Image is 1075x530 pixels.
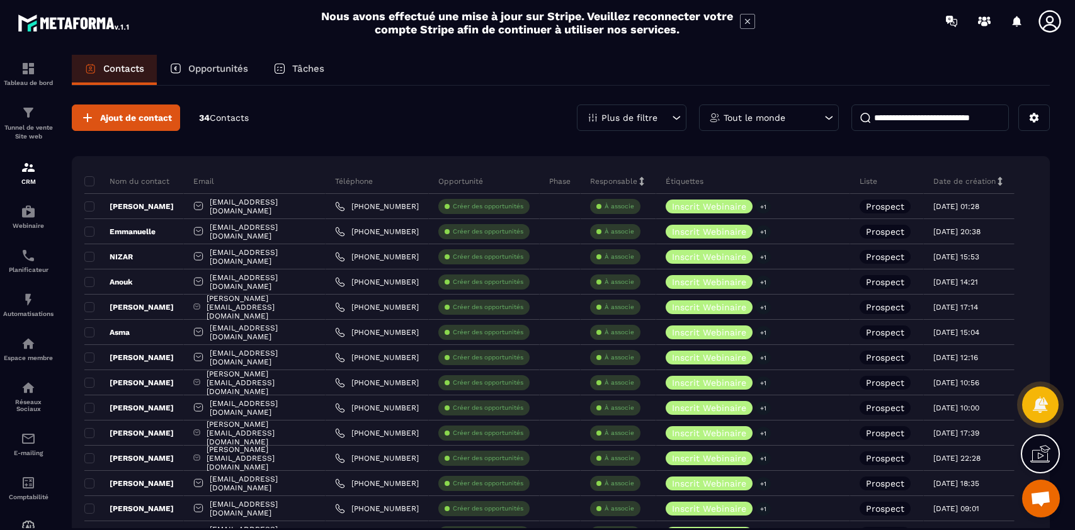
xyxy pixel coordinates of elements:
p: À associe [605,227,634,236]
p: Liste [860,176,877,186]
img: email [21,431,36,446]
p: À associe [605,252,634,261]
p: [DATE] 14:21 [933,278,978,286]
p: Prospect [866,353,904,362]
p: À associe [605,454,634,463]
p: Inscrit Webinaire [672,303,746,312]
p: +1 [756,452,771,465]
p: Prospect [866,378,904,387]
p: Créer des opportunités [453,328,523,337]
p: [PERSON_NAME] [84,378,174,388]
a: [PHONE_NUMBER] [335,227,419,237]
p: Téléphone [335,176,373,186]
img: scheduler [21,248,36,263]
img: logo [18,11,131,34]
p: Créer des opportunités [453,303,523,312]
p: Prospect [866,403,904,412]
p: [PERSON_NAME] [84,453,174,463]
p: Plus de filtre [601,113,657,122]
p: À associe [605,328,634,337]
p: À associe [605,378,634,387]
p: Créer des opportunités [453,479,523,488]
p: À associe [605,479,634,488]
p: [DATE] 17:14 [933,303,978,312]
a: automationsautomationsEspace membre [3,327,54,371]
img: accountant [21,475,36,490]
p: +1 [756,276,771,289]
p: [PERSON_NAME] [84,428,174,438]
a: [PHONE_NUMBER] [335,352,419,363]
p: +1 [756,427,771,440]
p: Date de création [933,176,996,186]
a: [PHONE_NUMBER] [335,453,419,463]
p: +1 [756,351,771,364]
a: accountantaccountantComptabilité [3,466,54,510]
p: Automatisations [3,310,54,317]
p: À associe [605,403,634,412]
a: formationformationTunnel de vente Site web [3,96,54,150]
p: Opportunité [438,176,483,186]
p: Prospect [866,303,904,312]
div: Ouvrir le chat [1022,480,1060,517]
p: À associe [605,278,634,286]
p: [DATE] 10:56 [933,378,979,387]
img: automations [21,336,36,351]
p: Prospect [866,328,904,337]
p: Inscrit Webinaire [672,504,746,513]
p: +1 [756,502,771,516]
a: [PHONE_NUMBER] [335,428,419,438]
p: Contacts [103,63,144,74]
p: Créer des opportunités [453,252,523,261]
p: À associe [605,303,634,312]
a: [PHONE_NUMBER] [335,327,419,337]
img: automations [21,292,36,307]
p: +1 [756,200,771,213]
a: automationsautomationsWebinaire [3,195,54,239]
p: CRM [3,178,54,185]
p: Espace membre [3,354,54,361]
p: Inscrit Webinaire [672,252,746,261]
p: [DATE] 01:28 [933,202,979,211]
a: [PHONE_NUMBER] [335,378,419,388]
p: [PERSON_NAME] [84,504,174,514]
a: Contacts [72,55,157,85]
p: NIZAR [84,252,133,262]
p: [PERSON_NAME] [84,302,174,312]
p: À associe [605,353,634,362]
p: [PERSON_NAME] [84,352,174,363]
a: [PHONE_NUMBER] [335,277,419,287]
p: Créer des opportunités [453,202,523,211]
a: formationformationTableau de bord [3,52,54,96]
p: À associe [605,429,634,437]
p: Anouk [84,277,132,287]
p: Inscrit Webinaire [672,353,746,362]
p: [DATE] 17:39 [933,429,979,437]
p: [DATE] 20:38 [933,227,981,236]
img: automations [21,204,36,219]
p: [DATE] 22:28 [933,454,981,463]
img: social-network [21,380,36,395]
p: Webinaire [3,222,54,229]
p: À associe [605,504,634,513]
p: [DATE] 18:35 [933,479,979,488]
p: [PERSON_NAME] [84,478,174,488]
p: Opportunités [188,63,248,74]
img: formation [21,105,36,120]
p: Tout le monde [724,113,785,122]
p: Prospect [866,429,904,437]
p: Prospect [866,454,904,463]
p: +1 [756,402,771,415]
p: [PERSON_NAME] [84,201,174,211]
p: Créer des opportunités [453,378,523,387]
a: [PHONE_NUMBER] [335,252,419,262]
span: Contacts [210,113,249,123]
p: Inscrit Webinaire [672,227,746,236]
p: [PERSON_NAME] [84,403,174,413]
a: automationsautomationsAutomatisations [3,283,54,327]
a: [PHONE_NUMBER] [335,302,419,312]
p: Prospect [866,227,904,236]
p: +1 [756,251,771,264]
p: Nom du contact [84,176,169,186]
p: Inscrit Webinaire [672,278,746,286]
p: Tâches [292,63,324,74]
